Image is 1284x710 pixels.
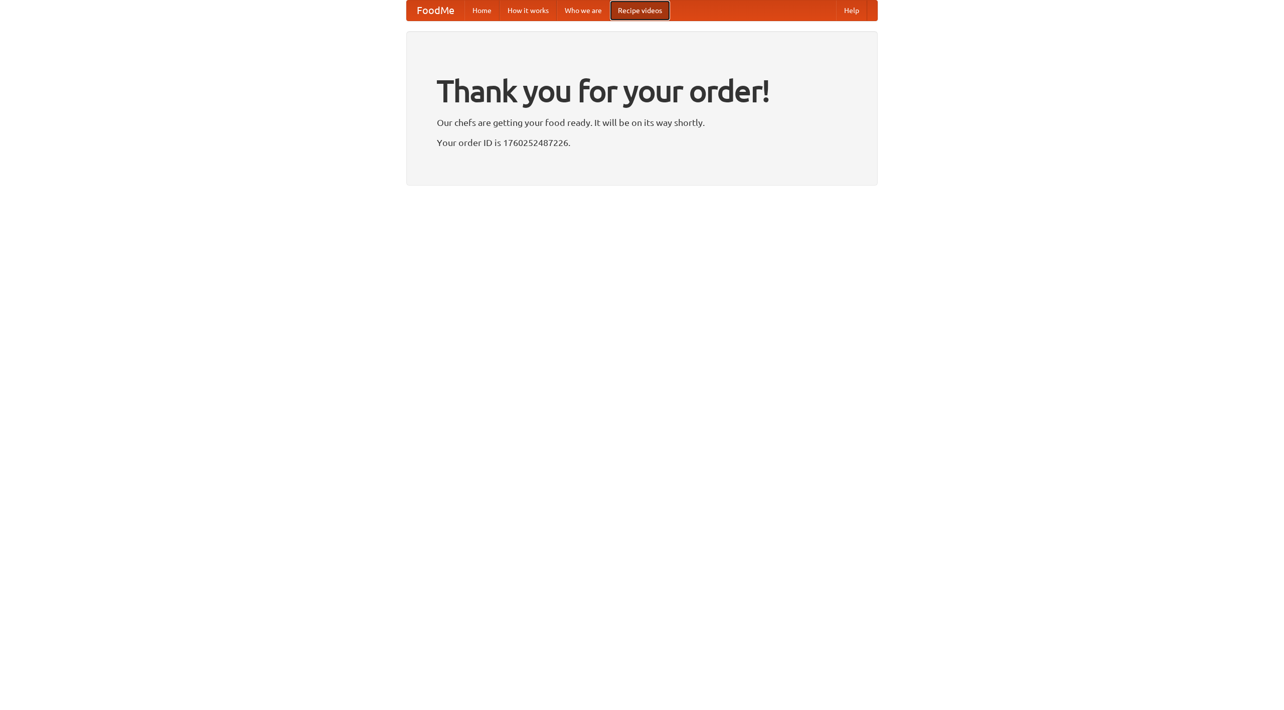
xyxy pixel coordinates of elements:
p: Your order ID is 1760252487226. [437,135,847,150]
a: Help [836,1,867,21]
a: FoodMe [407,1,464,21]
h1: Thank you for your order! [437,67,847,115]
a: Who we are [557,1,610,21]
a: Home [464,1,500,21]
a: How it works [500,1,557,21]
a: Recipe videos [610,1,670,21]
p: Our chefs are getting your food ready. It will be on its way shortly. [437,115,847,130]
